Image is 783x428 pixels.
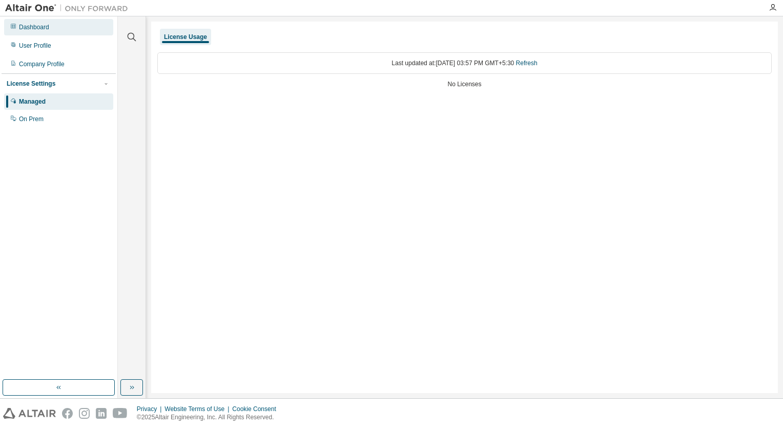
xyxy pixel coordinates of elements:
a: Refresh [516,60,538,67]
div: License Settings [7,80,55,88]
img: facebook.svg [62,408,73,419]
img: instagram.svg [79,408,90,419]
div: On Prem [19,115,44,123]
div: Last updated at: [DATE] 03:57 PM GMT+5:30 [157,52,772,74]
div: Website Terms of Use [164,405,232,413]
img: Altair One [5,3,133,13]
img: altair_logo.svg [3,408,56,419]
div: Dashboard [19,23,49,31]
div: Privacy [137,405,164,413]
p: © 2025 Altair Engineering, Inc. All Rights Reserved. [137,413,282,422]
img: youtube.svg [113,408,128,419]
div: User Profile [19,42,51,50]
div: Managed [19,98,46,106]
img: linkedin.svg [96,408,107,419]
div: No Licenses [157,80,772,88]
div: License Usage [164,33,207,41]
div: Company Profile [19,60,65,68]
div: Cookie Consent [232,405,282,413]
